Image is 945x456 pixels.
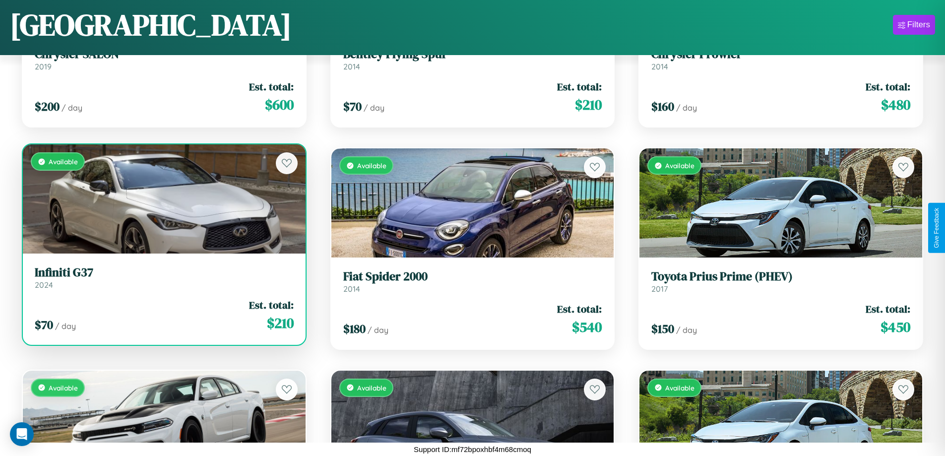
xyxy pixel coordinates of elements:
span: $ 70 [343,98,362,115]
a: Bentley Flying Spur2014 [343,47,602,71]
h3: Fiat Spider 2000 [343,269,602,284]
h1: [GEOGRAPHIC_DATA] [10,4,292,45]
span: $ 540 [572,317,602,337]
a: Fiat Spider 20002014 [343,269,602,294]
span: Est. total: [557,302,602,316]
span: / day [62,103,82,113]
a: Toyota Prius Prime (PHEV)2017 [651,269,910,294]
span: Available [665,161,694,170]
div: Filters [907,20,930,30]
h3: Toyota Prius Prime (PHEV) [651,269,910,284]
span: $ 210 [575,95,602,115]
span: $ 160 [651,98,674,115]
span: 2017 [651,284,668,294]
span: Est. total: [249,79,294,94]
span: $ 210 [267,313,294,333]
span: / day [364,103,384,113]
span: 2024 [35,280,53,290]
span: Available [49,157,78,166]
span: $ 200 [35,98,60,115]
span: Est. total: [249,298,294,312]
span: 2014 [343,62,360,71]
div: Open Intercom Messenger [10,422,34,446]
span: $ 70 [35,317,53,333]
span: $ 480 [881,95,910,115]
span: Available [357,161,386,170]
span: 2014 [651,62,668,71]
span: $ 180 [343,321,366,337]
span: / day [676,325,697,335]
span: / day [55,321,76,331]
span: Est. total: [866,79,910,94]
span: 2019 [35,62,52,71]
a: Chrysler SALON2019 [35,47,294,71]
span: Est. total: [557,79,602,94]
span: Available [357,384,386,392]
span: Available [49,384,78,392]
p: Support ID: mf72bpoxhbf4m68cmoq [414,443,531,456]
span: $ 150 [651,321,674,337]
span: / day [368,325,388,335]
span: Available [665,384,694,392]
span: Est. total: [866,302,910,316]
span: $ 600 [265,95,294,115]
button: Filters [893,15,935,35]
span: / day [676,103,697,113]
span: 2014 [343,284,360,294]
h3: Infiniti G37 [35,265,294,280]
div: Give Feedback [933,208,940,248]
span: $ 450 [881,317,910,337]
a: Infiniti G372024 [35,265,294,290]
a: Chrysler Prowler2014 [651,47,910,71]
